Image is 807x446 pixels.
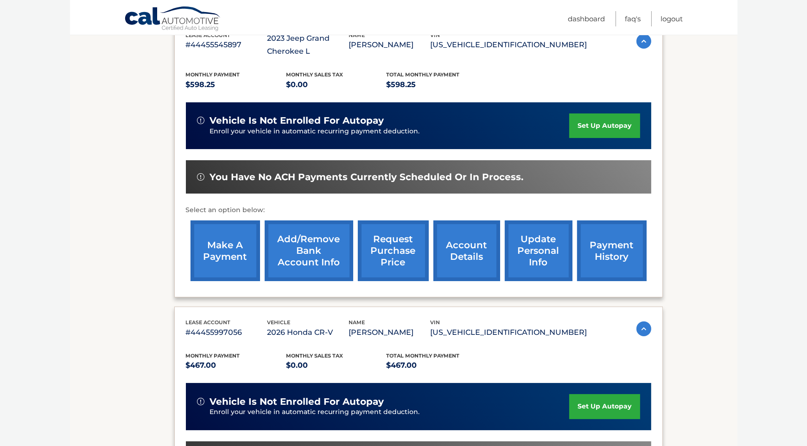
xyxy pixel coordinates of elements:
[186,319,231,326] span: lease account
[210,407,570,417] p: Enroll your vehicle in automatic recurring payment deduction.
[210,396,384,408] span: vehicle is not enrolled for autopay
[387,359,487,372] p: $467.00
[431,38,587,51] p: [US_VEHICLE_IDENTIFICATION_NUMBER]
[286,78,387,91] p: $0.00
[267,32,349,58] p: 2023 Jeep Grand Cherokee L
[387,352,460,359] span: Total Monthly Payment
[636,321,651,336] img: accordion-active.svg
[569,394,640,419] a: set up autopay
[210,126,570,137] p: Enroll your vehicle in automatic recurring payment deduction.
[568,11,605,26] a: Dashboard
[210,115,384,126] span: vehicle is not enrolled for autopay
[349,319,365,326] span: name
[186,359,286,372] p: $467.00
[191,220,260,281] a: make a payment
[286,359,387,372] p: $0.00
[349,326,431,339] p: [PERSON_NAME]
[186,78,286,91] p: $598.25
[186,326,267,339] p: #44455997056
[197,398,204,405] img: alert-white.svg
[265,220,353,281] a: Add/Remove bank account info
[431,326,587,339] p: [US_VEHICLE_IDENTIFICATION_NUMBER]
[431,319,440,326] span: vin
[210,171,524,183] span: You have no ACH payments currently scheduled or in process.
[358,220,429,281] a: request purchase price
[186,205,651,216] p: Select an option below:
[625,11,641,26] a: FAQ's
[433,220,500,281] a: account details
[186,352,240,359] span: Monthly Payment
[197,173,204,181] img: alert-white.svg
[569,113,640,138] a: set up autopay
[267,319,291,326] span: vehicle
[577,220,647,281] a: payment history
[197,117,204,124] img: alert-white.svg
[186,38,267,51] p: #44455545897
[387,71,460,78] span: Total Monthly Payment
[505,220,572,281] a: update personal info
[286,71,343,78] span: Monthly sales Tax
[286,352,343,359] span: Monthly sales Tax
[661,11,683,26] a: Logout
[267,326,349,339] p: 2026 Honda CR-V
[387,78,487,91] p: $598.25
[186,71,240,78] span: Monthly Payment
[124,6,222,33] a: Cal Automotive
[349,38,431,51] p: [PERSON_NAME]
[636,34,651,49] img: accordion-active.svg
